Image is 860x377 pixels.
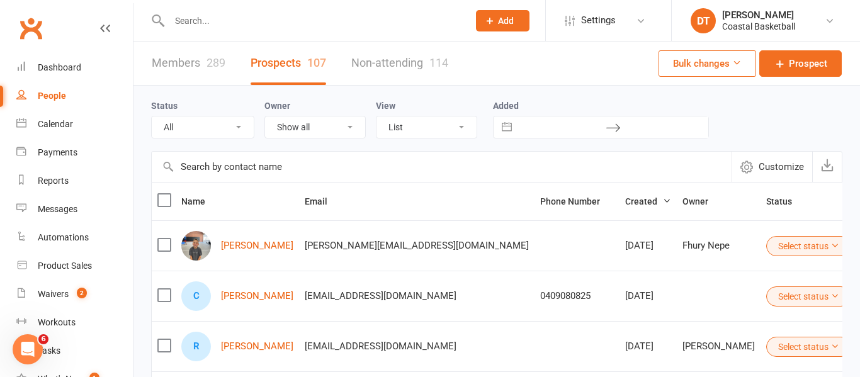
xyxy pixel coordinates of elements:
button: Select status [766,236,851,256]
button: Phone Number [540,194,614,209]
button: Owner [682,194,722,209]
div: Waivers [38,289,69,299]
div: [PERSON_NAME] [722,9,795,21]
span: Settings [581,6,616,35]
label: Added [493,101,709,111]
span: Customize [759,159,804,174]
a: [PERSON_NAME] [221,291,293,301]
a: Waivers 2 [16,280,133,308]
div: 114 [429,56,448,69]
span: Add [498,16,514,26]
div: Coastal Basketball [722,21,795,32]
label: Status [151,101,178,111]
div: Product Sales [38,261,92,271]
input: Search... [166,12,460,30]
a: People [16,82,133,110]
button: Email [305,194,341,209]
label: View [376,101,395,111]
div: People [38,91,66,101]
button: Name [181,194,219,209]
a: Members289 [152,42,225,85]
span: Status [766,196,806,206]
div: 107 [307,56,326,69]
a: [PERSON_NAME] [221,240,293,251]
button: Select status [766,286,851,307]
div: R [181,332,211,361]
a: Payments [16,138,133,167]
a: Clubworx [15,13,47,44]
div: 289 [207,56,225,69]
div: Calendar [38,119,73,129]
span: [EMAIL_ADDRESS][DOMAIN_NAME] [305,284,456,308]
label: Owner [264,101,290,111]
a: Non-attending114 [351,42,448,85]
div: Messages [38,204,77,214]
a: Messages [16,195,133,223]
button: Bulk changes [659,50,756,77]
span: Created [625,196,671,206]
div: Automations [38,232,89,242]
div: DT [691,8,716,33]
a: Calendar [16,110,133,138]
button: Add [476,10,529,31]
div: [DATE] [625,291,671,301]
span: [EMAIL_ADDRESS][DOMAIN_NAME] [305,334,456,358]
div: [PERSON_NAME] [682,341,755,352]
div: [DATE] [625,240,671,251]
div: Workouts [38,317,76,327]
div: Payments [38,147,77,157]
span: Email [305,196,341,206]
div: Dashboard [38,62,81,72]
button: Customize [732,152,812,182]
div: [DATE] [625,341,671,352]
iframe: Intercom live chat [13,334,43,364]
a: Product Sales [16,252,133,280]
span: Name [181,196,219,206]
input: Search by contact name [152,152,732,182]
span: Prospect [789,56,827,71]
div: 0409080825 [540,291,614,301]
a: Prospects107 [251,42,326,85]
span: Owner [682,196,722,206]
button: Interact with the calendar and add the check-in date for your trip. [495,116,518,138]
a: [PERSON_NAME] [221,341,293,352]
div: C [181,281,211,311]
span: [PERSON_NAME][EMAIL_ADDRESS][DOMAIN_NAME] [305,234,529,257]
a: Prospect [759,50,842,77]
span: 6 [38,334,48,344]
a: Workouts [16,308,133,337]
a: Dashboard [16,53,133,82]
a: Reports [16,167,133,195]
div: Fhury Nepe [682,240,755,251]
a: Automations [16,223,133,252]
button: Select status [766,337,851,357]
span: 2 [77,288,87,298]
div: Tasks [38,346,60,356]
div: Reports [38,176,69,186]
span: Phone Number [540,196,614,206]
a: Tasks [16,337,133,365]
button: Status [766,194,806,209]
button: Created [625,194,671,209]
